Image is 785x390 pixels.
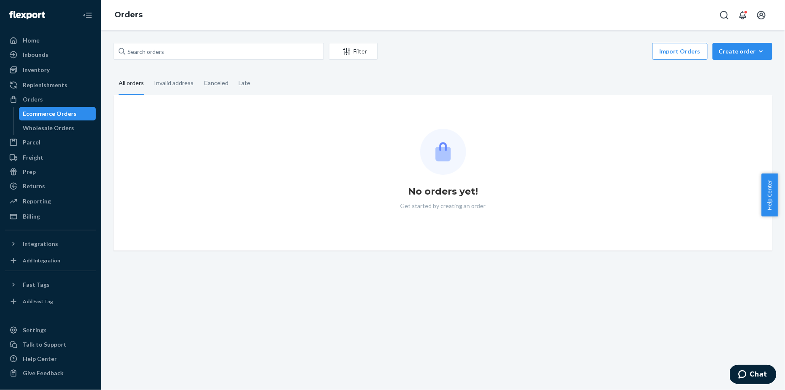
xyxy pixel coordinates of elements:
[5,63,96,77] a: Inventory
[19,121,96,135] a: Wholesale Orders
[23,280,50,289] div: Fast Tags
[9,11,45,19] img: Flexport logo
[5,254,96,267] a: Add Integration
[5,323,96,337] a: Settings
[23,212,40,221] div: Billing
[23,298,53,305] div: Add Fast Tag
[23,326,47,334] div: Settings
[5,78,96,92] a: Replenishments
[329,43,378,60] button: Filter
[108,3,149,27] ol: breadcrumbs
[735,7,751,24] button: Open notifications
[23,340,66,349] div: Talk to Support
[753,7,770,24] button: Open account menu
[23,197,51,206] div: Reporting
[5,34,96,47] a: Home
[400,202,486,210] p: Get started by creating an order
[23,66,50,74] div: Inventory
[5,195,96,208] a: Reporting
[716,7,733,24] button: Open Search Box
[761,174,778,216] button: Help Center
[713,43,772,60] button: Create order
[5,151,96,164] a: Freight
[5,210,96,223] a: Billing
[239,72,250,94] div: Late
[119,72,144,95] div: All orders
[23,110,77,118] div: Ecommerce Orders
[5,165,96,179] a: Prep
[730,365,777,386] iframe: Opens a widget where you can chat to one of our agents
[23,240,58,248] div: Integrations
[5,179,96,193] a: Returns
[23,138,40,147] div: Parcel
[420,129,466,175] img: Empty list
[204,72,228,94] div: Canceled
[5,352,96,366] a: Help Center
[23,36,40,45] div: Home
[23,369,64,377] div: Give Feedback
[114,43,324,60] input: Search orders
[5,136,96,149] a: Parcel
[23,257,60,264] div: Add Integration
[23,51,48,59] div: Inbounds
[19,107,96,120] a: Ecommerce Orders
[5,278,96,291] button: Fast Tags
[5,237,96,251] button: Integrations
[154,72,194,94] div: Invalid address
[23,355,57,363] div: Help Center
[5,295,96,308] a: Add Fast Tag
[23,153,43,162] div: Freight
[719,47,766,56] div: Create order
[23,95,43,104] div: Orders
[23,182,45,190] div: Returns
[5,93,96,106] a: Orders
[23,81,67,89] div: Replenishments
[114,10,143,19] a: Orders
[5,366,96,380] button: Give Feedback
[329,47,377,56] div: Filter
[652,43,708,60] button: Import Orders
[5,48,96,61] a: Inbounds
[408,185,478,198] h1: No orders yet!
[23,168,36,176] div: Prep
[23,124,74,132] div: Wholesale Orders
[79,7,96,24] button: Close Navigation
[5,338,96,351] button: Talk to Support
